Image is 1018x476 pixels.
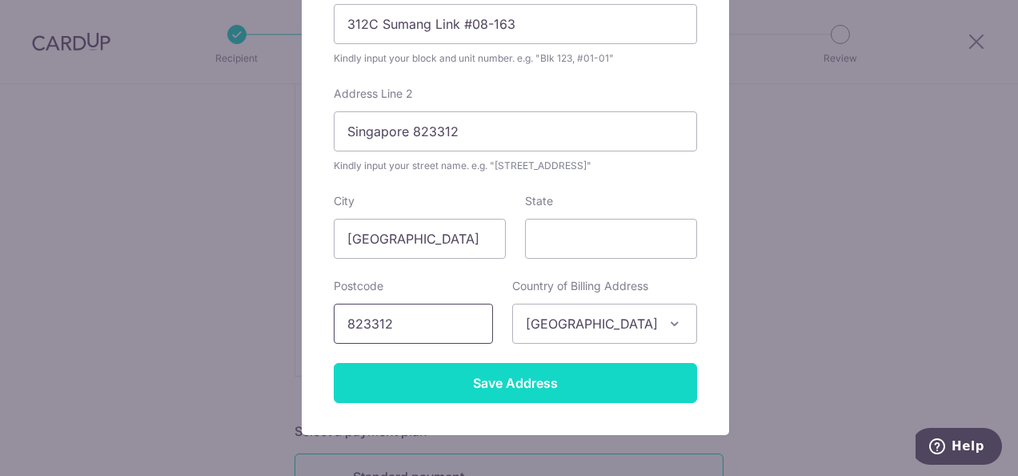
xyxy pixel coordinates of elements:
[525,193,553,209] label: State
[334,158,697,174] div: Kindly input your street name. e.g. "[STREET_ADDRESS]"
[334,278,383,294] label: Postcode
[916,428,1002,468] iframe: Opens a widget where you can find more information
[334,86,413,102] label: Address Line 2
[334,193,355,209] label: City
[513,305,696,343] span: Singapore
[512,278,648,294] label: Country of Billing Address
[512,304,697,344] span: Singapore
[334,363,697,403] input: Save Address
